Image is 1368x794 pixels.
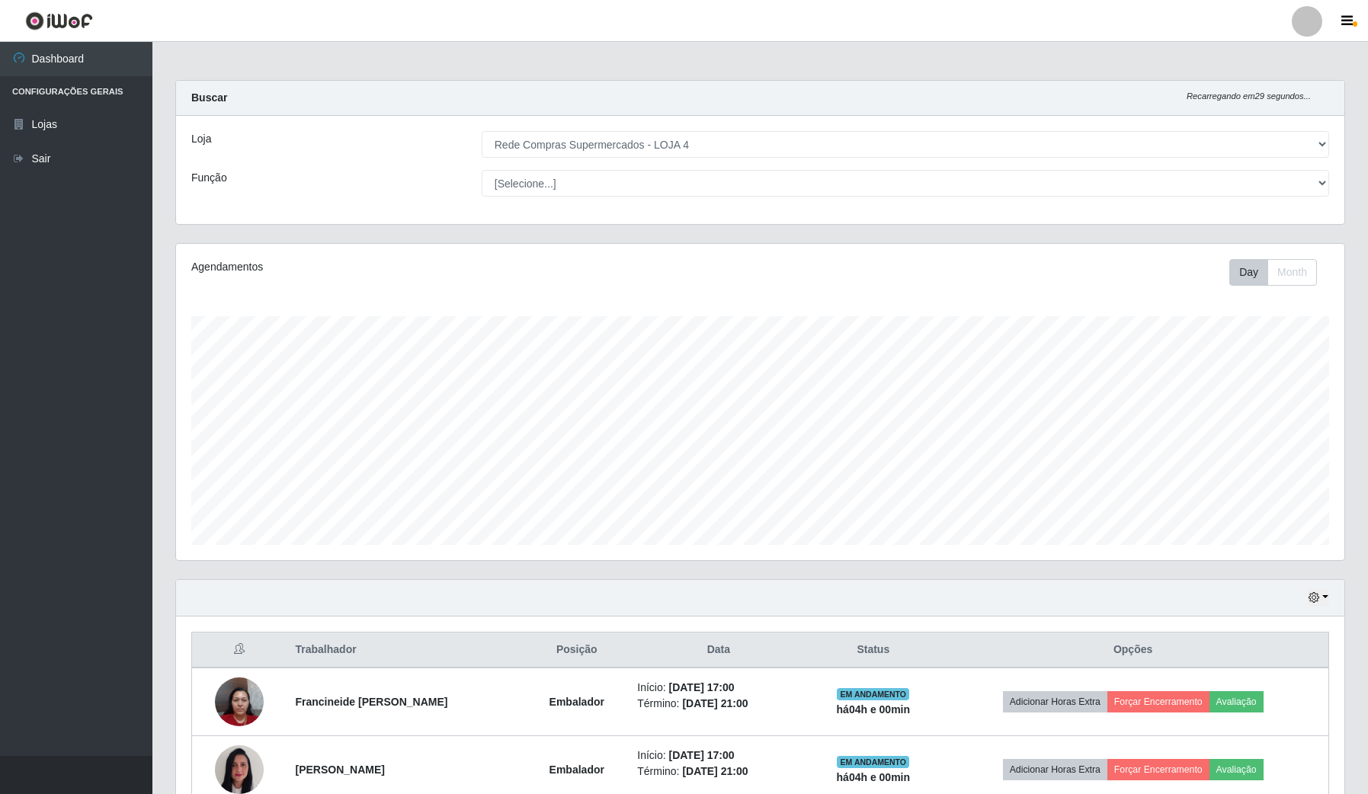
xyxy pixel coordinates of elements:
[837,771,911,783] strong: há 04 h e 00 min
[1267,259,1317,286] button: Month
[937,632,1328,668] th: Opções
[682,765,748,777] time: [DATE] 21:00
[296,764,385,776] strong: [PERSON_NAME]
[809,632,937,668] th: Status
[1229,259,1268,286] button: Day
[1229,259,1317,286] div: First group
[637,764,799,780] li: Término:
[215,669,264,734] img: 1735852864597.jpeg
[637,680,799,696] li: Início:
[637,748,799,764] li: Início:
[296,696,448,708] strong: Francineide [PERSON_NAME]
[1003,691,1107,712] button: Adicionar Horas Extra
[287,632,526,668] th: Trabalhador
[837,756,909,768] span: EM ANDAMENTO
[549,696,604,708] strong: Embalador
[1209,759,1264,780] button: Avaliação
[1229,259,1329,286] div: Toolbar with button groups
[628,632,809,668] th: Data
[1107,759,1209,780] button: Forçar Encerramento
[837,703,911,716] strong: há 04 h e 00 min
[191,259,652,275] div: Agendamentos
[1003,759,1107,780] button: Adicionar Horas Extra
[669,681,735,693] time: [DATE] 17:00
[25,11,93,30] img: CoreUI Logo
[682,697,748,709] time: [DATE] 21:00
[1209,691,1264,712] button: Avaliação
[1107,691,1209,712] button: Forçar Encerramento
[1187,91,1311,101] i: Recarregando em 29 segundos...
[837,688,909,700] span: EM ANDAMENTO
[525,632,628,668] th: Posição
[669,749,735,761] time: [DATE] 17:00
[191,131,211,147] label: Loja
[191,91,227,104] strong: Buscar
[549,764,604,776] strong: Embalador
[637,696,799,712] li: Término:
[191,170,227,186] label: Função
